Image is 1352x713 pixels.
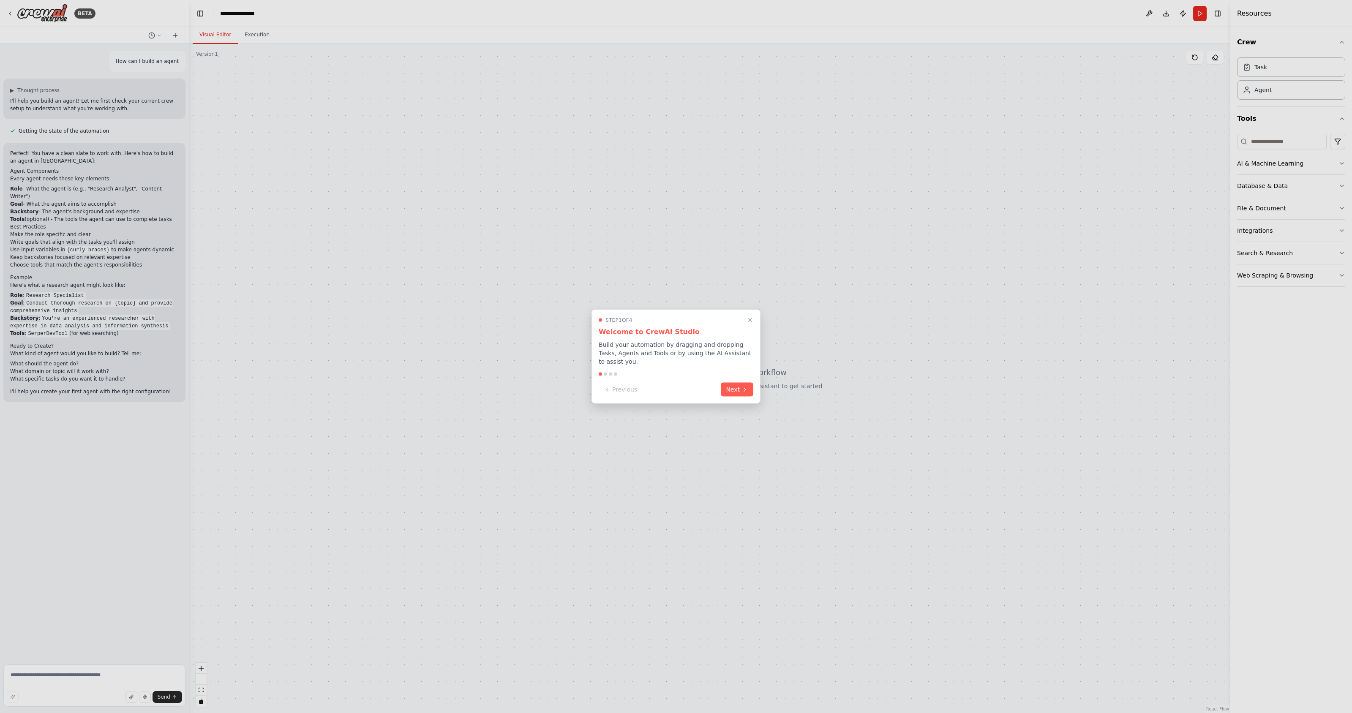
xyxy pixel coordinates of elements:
[605,317,632,324] span: Step 1 of 4
[721,383,753,397] button: Next
[599,340,753,366] p: Build your automation by dragging and dropping Tasks, Agents and Tools or by using the AI Assista...
[599,327,753,337] h3: Welcome to CrewAI Studio
[745,315,755,325] button: Close walkthrough
[599,383,642,397] button: Previous
[194,8,206,19] button: Hide left sidebar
